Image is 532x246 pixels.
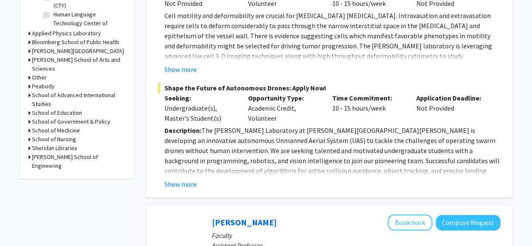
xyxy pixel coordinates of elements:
h3: [PERSON_NAME] School of Arts and Sciences [32,56,125,73]
div: Undergraduate(s), Master's Student(s) [164,103,236,123]
h3: Peabody [32,82,55,91]
h3: Other [32,73,47,82]
h3: Applied Physics Laboratory [32,29,101,38]
h3: School of Government & Policy [32,117,110,126]
iframe: Chat [6,208,36,240]
button: Show more [164,64,197,74]
label: Human Language Technology Center of Excellence (HLTCOE) [53,10,123,37]
p: Time Commitment: [332,93,404,103]
button: Add Raj Mukherjee to Bookmarks [388,214,432,230]
h3: [PERSON_NAME] School of Engineering [32,153,125,170]
h3: Sheridan Libraries [32,144,77,153]
h3: Bloomberg School of Public Health [32,38,119,47]
div: Not Provided [410,93,494,123]
p: Faculty [212,230,500,241]
div: 10 - 15 hours/week [326,93,410,123]
h3: [PERSON_NAME][GEOGRAPHIC_DATA] [32,47,124,56]
div: Academic Credit, Volunteer [242,93,326,123]
strong: Description: [164,126,201,135]
p: Application Deadline: [416,93,488,103]
h3: School of Advanced International Studies [32,91,125,108]
p: The [PERSON_NAME] Laboratory at [PERSON_NAME][GEOGRAPHIC_DATA][PERSON_NAME] is developing an inno... [164,125,500,186]
button: Compose Request to Raj Mukherjee [436,215,500,230]
p: Seeking: [164,93,236,103]
p: Opportunity Type: [248,93,320,103]
button: Show more [164,179,197,189]
p: Cell motility and deformability are crucial for [MEDICAL_DATA] [MEDICAL_DATA]. Intravasation and ... [164,11,500,71]
span: Shape the Future of Autonomous Drones: Apply Now! [158,83,500,93]
a: [PERSON_NAME] [212,217,277,227]
h3: School of Medicine [32,126,80,135]
h3: School of Education [32,108,82,117]
h3: School of Nursing [32,135,76,144]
